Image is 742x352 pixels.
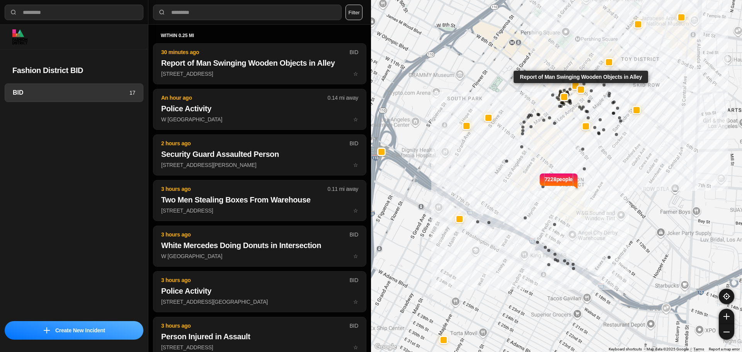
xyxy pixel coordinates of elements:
[153,134,366,175] button: 2 hours agoBIDSecurity Guard Assaulted Person[STREET_ADDRESS][PERSON_NAME]star
[373,342,398,352] img: Google
[161,240,358,251] h2: White Mercedes Doing Donuts in Intersection
[545,175,573,192] p: 7228 people
[161,58,358,68] h2: Report of Man Swinging Wooden Objects in Alley
[353,344,358,350] span: star
[161,94,328,102] p: An hour ago
[161,331,358,342] h2: Person Injured in Assault
[609,347,642,352] button: Keyboard shortcuts
[161,286,358,296] h2: Police Activity
[153,70,366,77] a: 30 minutes agoBIDReport of Man Swinging Wooden Objects in Alley[STREET_ADDRESS]star
[349,139,358,147] p: BID
[353,253,358,259] span: star
[10,9,17,16] img: search
[5,83,143,102] a: BID17
[719,324,734,340] button: zoom-out
[153,226,366,267] button: 3 hours agoBIDWhite Mercedes Doing Donuts in IntersectionW [GEOGRAPHIC_DATA]star
[12,29,27,44] img: logo
[353,299,358,305] span: star
[709,347,740,351] a: Report a map error
[153,344,366,350] a: 3 hours agoBIDPerson Injured in Assault[STREET_ADDRESS]star
[647,347,689,351] span: Map data ©2025 Google
[719,309,734,324] button: zoom-in
[153,207,366,214] a: 3 hours ago0.11 mi awayTwo Men Stealing Boxes From Warehouse[STREET_ADDRESS]star
[353,71,358,77] span: star
[161,70,358,78] p: [STREET_ADDRESS]
[161,149,358,160] h2: Security Guard Assaulted Person
[373,342,398,352] a: Open this area in Google Maps (opens a new window)
[161,194,358,205] h2: Two Men Stealing Boxes From Warehouse
[153,180,366,221] button: 3 hours ago0.11 mi awayTwo Men Stealing Boxes From Warehouse[STREET_ADDRESS]star
[161,298,358,306] p: [STREET_ADDRESS][GEOGRAPHIC_DATA]
[161,252,358,260] p: W [GEOGRAPHIC_DATA]
[12,65,136,76] h2: Fashion District BID
[158,9,166,16] img: search
[161,343,358,351] p: [STREET_ADDRESS]
[153,271,366,312] button: 3 hours agoBIDPolice Activity[STREET_ADDRESS][GEOGRAPHIC_DATA]star
[349,276,358,284] p: BID
[161,231,349,238] p: 3 hours ago
[353,162,358,168] span: star
[723,329,730,335] img: zoom-out
[161,207,358,214] p: [STREET_ADDRESS]
[161,185,328,193] p: 3 hours ago
[161,116,358,123] p: W [GEOGRAPHIC_DATA]
[514,71,648,83] div: Report of Man Swinging Wooden Objects in Alley
[153,298,366,305] a: 3 hours agoBIDPolice Activity[STREET_ADDRESS][GEOGRAPHIC_DATA]star
[723,293,730,300] img: recenter
[161,276,349,284] p: 3 hours ago
[153,253,366,259] a: 3 hours agoBIDWhite Mercedes Doing Donuts in IntersectionW [GEOGRAPHIC_DATA]star
[328,94,358,102] p: 0.14 mi away
[539,172,545,189] img: notch
[345,5,362,20] button: Filter
[129,89,135,97] p: 17
[161,48,349,56] p: 30 minutes ago
[693,347,704,351] a: Terms (opens in new tab)
[353,207,358,214] span: star
[161,322,349,330] p: 3 hours ago
[161,139,349,147] p: 2 hours ago
[55,326,105,334] p: Create New Incident
[153,116,366,122] a: An hour ago0.14 mi awayPolice ActivityW [GEOGRAPHIC_DATA]star
[13,88,129,97] h3: BID
[328,185,358,193] p: 0.11 mi away
[349,231,358,238] p: BID
[349,48,358,56] p: BID
[577,85,585,94] button: Report of Man Swinging Wooden Objects in Alley
[719,289,734,304] button: recenter
[153,89,366,130] button: An hour ago0.14 mi awayPolice ActivityW [GEOGRAPHIC_DATA]star
[161,161,358,169] p: [STREET_ADDRESS][PERSON_NAME]
[153,162,366,168] a: 2 hours agoBIDSecurity Guard Assaulted Person[STREET_ADDRESS][PERSON_NAME]star
[161,32,359,39] h5: within 0.25 mi
[353,116,358,122] span: star
[153,43,366,84] button: 30 minutes agoBIDReport of Man Swinging Wooden Objects in Alley[STREET_ADDRESS]star
[723,313,730,320] img: zoom-in
[349,322,358,330] p: BID
[573,172,579,189] img: notch
[5,321,143,340] button: iconCreate New Incident
[161,103,358,114] h2: Police Activity
[44,327,50,333] img: icon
